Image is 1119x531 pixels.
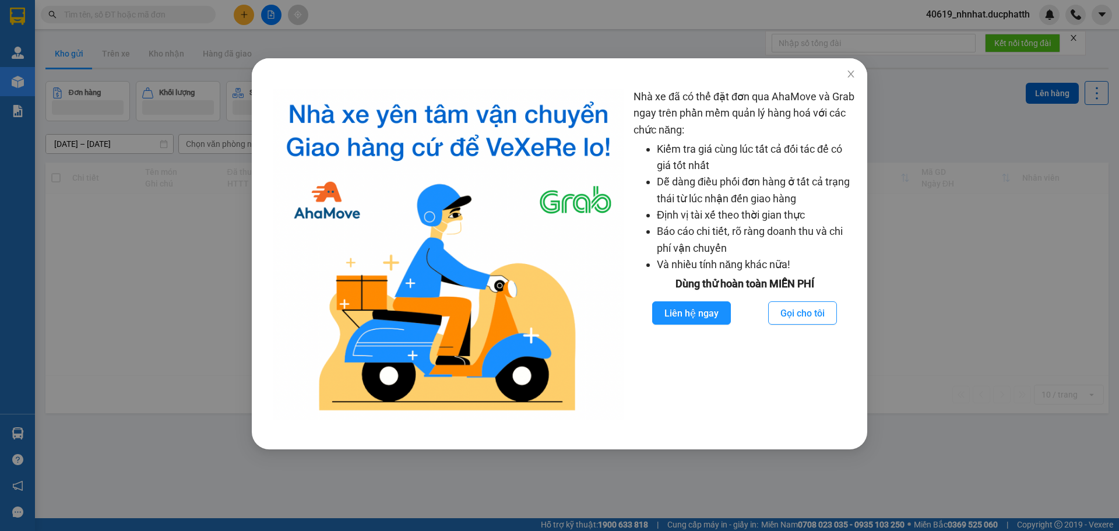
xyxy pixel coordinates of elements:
span: Gọi cho tôi [780,306,825,321]
span: close [846,69,856,79]
li: Và nhiều tính năng khác nữa! [657,256,856,273]
button: Liên hệ ngay [652,301,731,325]
div: Nhà xe đã có thể đặt đơn qua AhaMove và Grab ngay trên phần mềm quản lý hàng hoá với các chức năng: [634,89,856,420]
li: Dễ dàng điều phối đơn hàng ở tất cả trạng thái từ lúc nhận đến giao hàng [657,174,856,207]
li: Kiểm tra giá cùng lúc tất cả đối tác để có giá tốt nhất [657,141,856,174]
span: Liên hệ ngay [664,306,719,321]
button: Gọi cho tôi [768,301,837,325]
li: Định vị tài xế theo thời gian thực [657,207,856,223]
li: Báo cáo chi tiết, rõ ràng doanh thu và chi phí vận chuyển [657,223,856,256]
img: logo [273,89,624,420]
div: Dùng thử hoàn toàn MIỄN PHÍ [634,276,856,292]
button: Close [835,58,867,91]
